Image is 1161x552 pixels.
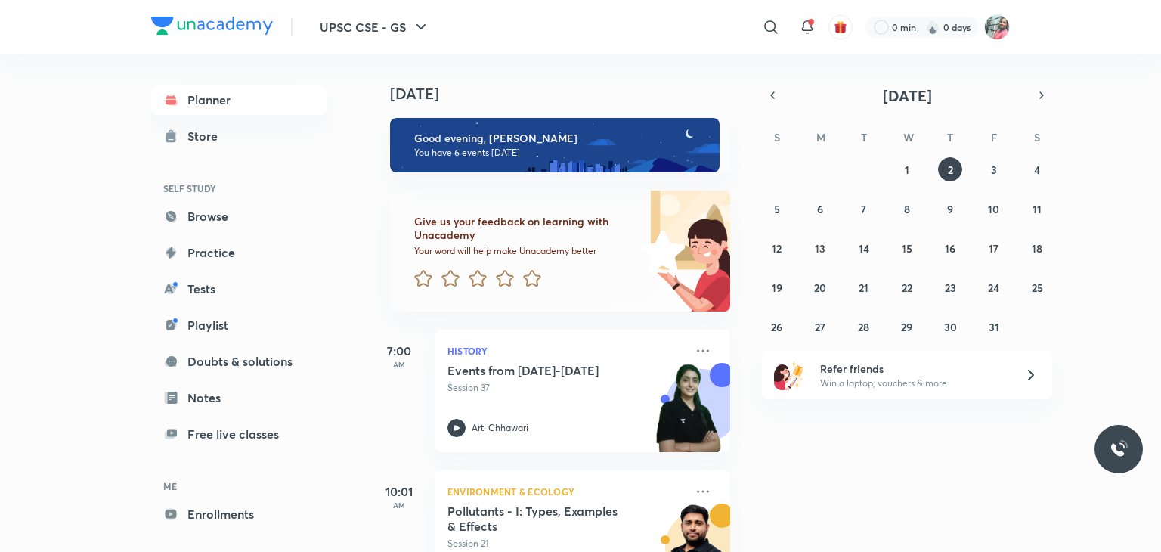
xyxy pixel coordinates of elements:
a: Doubts & solutions [151,346,327,377]
button: October 22, 2025 [895,275,919,299]
abbr: October 28, 2025 [858,320,869,334]
abbr: October 15, 2025 [902,241,912,256]
abbr: October 21, 2025 [859,281,868,295]
p: Win a laptop, vouchers & more [820,377,1006,390]
button: October 19, 2025 [765,275,789,299]
button: October 17, 2025 [982,236,1006,260]
button: October 21, 2025 [852,275,876,299]
a: Practice [151,237,327,268]
span: [DATE] [883,85,932,106]
p: Arti Chhawari [472,421,528,435]
h6: Good evening, [PERSON_NAME] [414,132,706,145]
abbr: October 27, 2025 [815,320,825,334]
h5: Events from 1939-1942 [447,363,636,378]
button: October 30, 2025 [938,315,962,339]
button: October 11, 2025 [1025,197,1049,221]
abbr: October 3, 2025 [991,163,997,177]
button: October 24, 2025 [982,275,1006,299]
abbr: October 29, 2025 [901,320,912,334]
abbr: October 18, 2025 [1032,241,1042,256]
img: unacademy [647,363,730,467]
abbr: October 25, 2025 [1032,281,1043,295]
abbr: Wednesday [903,130,914,144]
button: October 16, 2025 [938,236,962,260]
abbr: October 26, 2025 [771,320,782,334]
button: [DATE] [783,85,1031,106]
p: AM [369,360,429,369]
abbr: October 7, 2025 [861,202,866,216]
a: Store [151,121,327,151]
button: October 2, 2025 [938,157,962,181]
img: evening [390,118,720,172]
abbr: Tuesday [861,130,867,144]
h4: [DATE] [390,85,745,103]
abbr: Thursday [947,130,953,144]
h5: 7:00 [369,342,429,360]
p: Your word will help make Unacademy better [414,245,635,257]
a: Tests [151,274,327,304]
div: Store [187,127,227,145]
a: Company Logo [151,17,273,39]
p: You have 6 events [DATE] [414,147,706,159]
img: Prerna Pathak [984,14,1010,40]
button: October 9, 2025 [938,197,962,221]
img: streak [925,20,940,35]
p: AM [369,501,429,510]
button: October 23, 2025 [938,275,962,299]
abbr: October 13, 2025 [815,241,825,256]
button: October 25, 2025 [1025,275,1049,299]
abbr: October 14, 2025 [859,241,869,256]
button: October 29, 2025 [895,315,919,339]
button: October 18, 2025 [1025,236,1049,260]
abbr: October 24, 2025 [988,281,999,295]
p: Session 21 [447,537,685,550]
button: October 14, 2025 [852,236,876,260]
h6: ME [151,473,327,499]
button: October 26, 2025 [765,315,789,339]
p: Environment & Ecology [447,482,685,501]
abbr: October 17, 2025 [989,241,998,256]
a: Notes [151,383,327,413]
button: October 8, 2025 [895,197,919,221]
button: October 20, 2025 [808,275,832,299]
a: Planner [151,85,327,115]
button: October 12, 2025 [765,236,789,260]
button: October 1, 2025 [895,157,919,181]
abbr: October 16, 2025 [945,241,955,256]
abbr: October 9, 2025 [947,202,953,216]
button: avatar [828,15,853,39]
button: October 15, 2025 [895,236,919,260]
button: October 6, 2025 [808,197,832,221]
abbr: October 23, 2025 [945,281,956,295]
button: October 7, 2025 [852,197,876,221]
a: Browse [151,201,327,231]
a: Free live classes [151,419,327,449]
abbr: October 8, 2025 [904,202,910,216]
h6: SELF STUDY [151,175,327,201]
h6: Give us your feedback on learning with Unacademy [414,215,635,242]
img: Company Logo [151,17,273,35]
abbr: October 19, 2025 [772,281,782,295]
img: avatar [834,20,847,34]
abbr: October 30, 2025 [944,320,957,334]
p: Session 37 [447,381,685,395]
img: referral [774,360,804,390]
abbr: October 22, 2025 [902,281,912,295]
abbr: Monday [816,130,825,144]
p: History [447,342,685,360]
abbr: October 20, 2025 [814,281,826,295]
h5: Pollutants - I: Types, Examples & Effects [447,504,636,534]
h5: 10:01 [369,482,429,501]
button: October 31, 2025 [982,315,1006,339]
abbr: October 10, 2025 [988,202,999,216]
img: feedback_image [589,191,730,312]
abbr: Saturday [1034,130,1040,144]
button: UPSC CSE - GS [311,12,439,42]
abbr: October 11, 2025 [1033,202,1042,216]
button: October 27, 2025 [808,315,832,339]
img: ttu [1110,440,1128,458]
abbr: October 6, 2025 [817,202,823,216]
button: October 13, 2025 [808,236,832,260]
button: October 4, 2025 [1025,157,1049,181]
abbr: Friday [991,130,997,144]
